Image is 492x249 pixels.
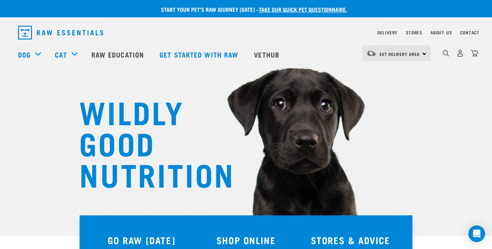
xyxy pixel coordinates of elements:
[259,8,347,11] a: take our quick pet questionnaire.
[367,50,376,57] img: van-moving.png
[247,41,288,68] a: Vethub
[406,31,422,34] a: Stores
[443,50,449,57] img: home-icon-1@2x.png
[379,53,420,55] span: Set Delivery Area
[460,31,479,34] a: Contact
[55,49,67,60] a: Cat
[93,235,190,246] h3: GO RAW [DATE]
[18,26,103,40] img: Raw Essentials Logo
[377,31,397,34] a: Delivery
[468,225,485,242] div: Open Intercom Messenger
[13,23,479,42] nav: dropdown navigation
[79,95,218,189] h1: WILDLY GOOD NUTRITION
[457,50,464,57] img: user.png
[471,50,478,57] img: home-icon@2x.png
[302,235,399,246] h3: STORES & ADVICE
[198,235,294,246] h3: SHOP ONLINE
[153,41,247,68] a: Get started with Raw
[430,31,452,34] a: About Us
[84,41,153,68] a: Raw Education
[18,49,31,60] a: Dog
